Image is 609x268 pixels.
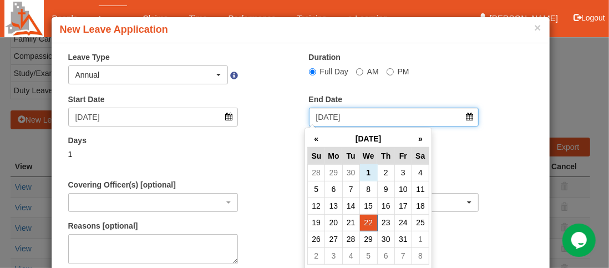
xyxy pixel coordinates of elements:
[308,147,325,164] th: Su
[342,214,359,231] td: 21
[68,65,229,84] button: Annual
[359,164,377,181] td: 1
[308,247,325,264] td: 2
[325,214,342,231] td: 20
[342,231,359,247] td: 28
[412,147,429,164] th: Sa
[398,67,409,76] span: PM
[367,67,379,76] span: AM
[359,214,377,231] td: 22
[412,247,429,264] td: 8
[394,181,412,198] td: 10
[412,214,429,231] td: 25
[394,247,412,264] td: 7
[394,164,412,181] td: 3
[377,198,394,214] td: 16
[359,231,377,247] td: 29
[394,231,412,247] td: 31
[68,108,238,127] input: d/m/yyyy
[377,231,394,247] td: 30
[377,214,394,231] td: 23
[394,198,412,214] td: 17
[412,181,429,198] td: 11
[342,198,359,214] td: 14
[342,181,359,198] td: 7
[308,198,325,214] td: 12
[308,130,325,148] th: «
[325,147,342,164] th: Mo
[359,198,377,214] td: 15
[325,247,342,264] td: 3
[412,198,429,214] td: 18
[60,24,168,35] b: New Leave Application
[68,179,176,190] label: Covering Officer(s) [optional]
[377,147,394,164] th: Th
[325,130,412,148] th: [DATE]
[75,69,215,80] div: Annual
[377,247,394,264] td: 6
[325,164,342,181] td: 29
[412,130,429,148] th: »
[412,164,429,181] td: 4
[68,135,87,146] label: Days
[377,164,394,181] td: 2
[342,164,359,181] td: 30
[394,214,412,231] td: 24
[309,52,341,63] label: Duration
[359,181,377,198] td: 8
[562,224,598,257] iframe: chat widget
[325,198,342,214] td: 13
[325,181,342,198] td: 6
[359,147,377,164] th: We
[308,214,325,231] td: 19
[308,181,325,198] td: 5
[68,149,238,160] div: 1
[342,247,359,264] td: 4
[320,67,348,76] span: Full Day
[359,247,377,264] td: 5
[412,231,429,247] td: 1
[308,164,325,181] td: 28
[68,52,110,63] label: Leave Type
[342,147,359,164] th: Tu
[309,94,343,105] label: End Date
[377,181,394,198] td: 9
[308,231,325,247] td: 26
[325,231,342,247] td: 27
[309,108,479,127] input: d/m/yyyy
[68,220,138,231] label: Reasons [optional]
[534,22,541,33] button: ×
[394,147,412,164] th: Fr
[68,94,105,105] label: Start Date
